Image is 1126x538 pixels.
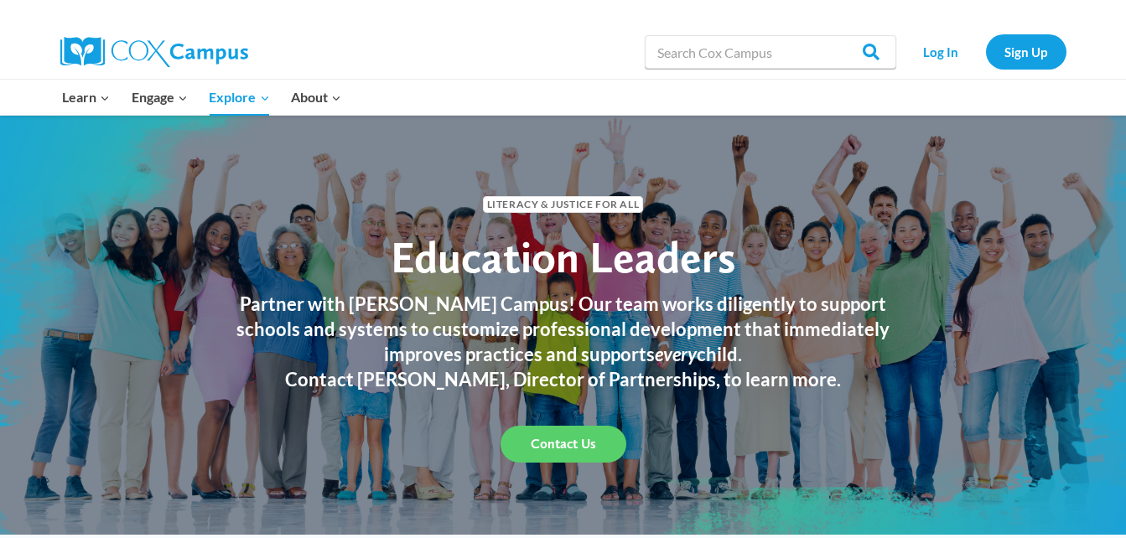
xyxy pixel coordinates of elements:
[501,426,626,463] a: Contact Us
[62,86,110,108] span: Learn
[132,86,188,108] span: Engage
[986,34,1066,69] a: Sign Up
[483,196,643,212] span: Literacy & Justice for All
[52,80,352,115] nav: Primary Navigation
[220,292,907,367] h3: Partner with [PERSON_NAME] Campus! Our team works diligently to support schools and systems to cu...
[655,343,697,365] em: every
[391,230,735,283] span: Education Leaders
[531,436,596,452] span: Contact Us
[220,367,907,392] h3: Contact [PERSON_NAME], Director of Partnerships, to learn more.
[905,34,1066,69] nav: Secondary Navigation
[209,86,269,108] span: Explore
[291,86,341,108] span: About
[905,34,978,69] a: Log In
[60,37,248,67] img: Cox Campus
[645,35,896,69] input: Search Cox Campus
